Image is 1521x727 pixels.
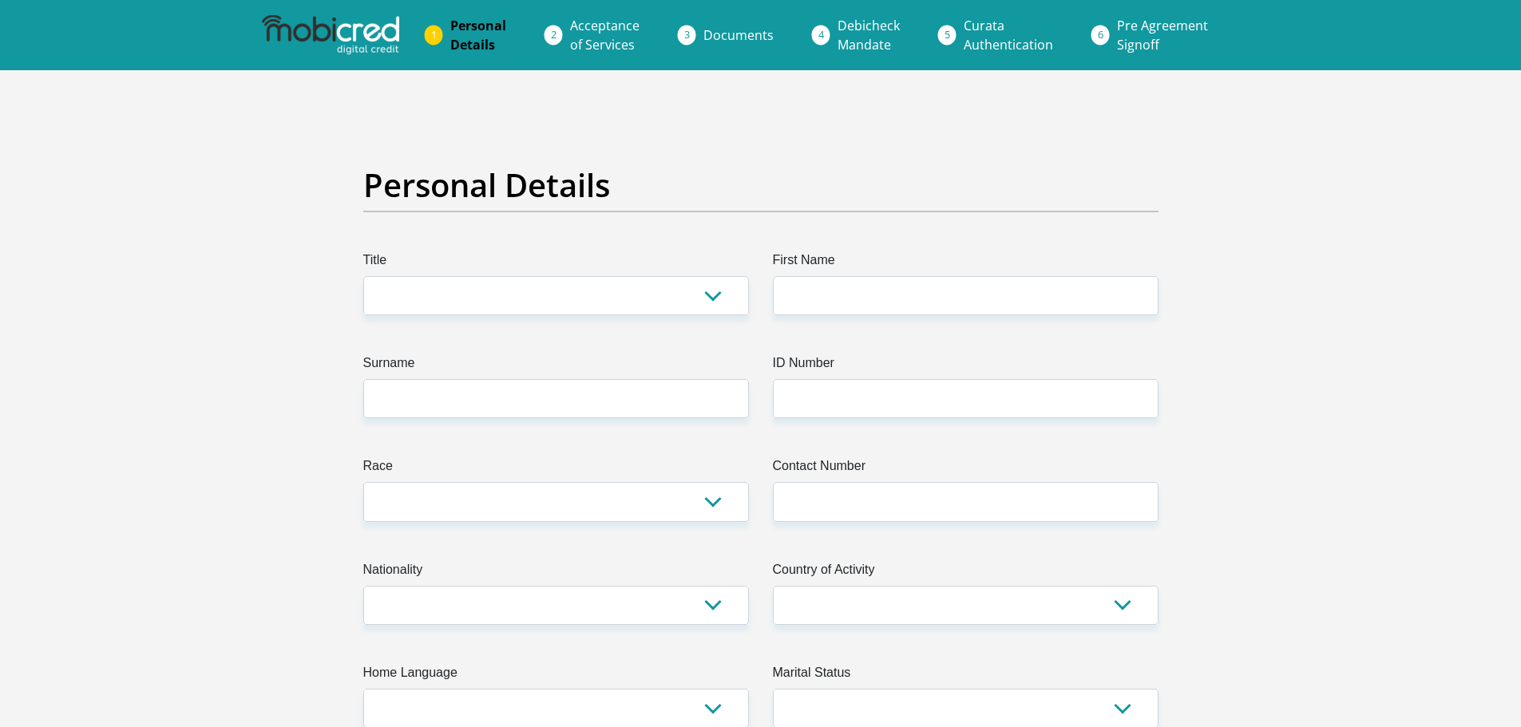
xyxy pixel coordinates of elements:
a: PersonalDetails [438,10,519,61]
a: Documents [691,19,786,51]
label: Surname [363,354,749,379]
span: Documents [703,26,774,44]
span: Acceptance of Services [570,17,640,53]
a: DebicheckMandate [825,10,913,61]
label: Home Language [363,663,749,689]
label: Country of Activity [773,560,1159,586]
span: Debicheck Mandate [838,17,900,53]
input: ID Number [773,379,1159,418]
a: Pre AgreementSignoff [1104,10,1221,61]
label: Nationality [363,560,749,586]
a: Acceptanceof Services [557,10,652,61]
label: ID Number [773,354,1159,379]
h2: Personal Details [363,166,1159,204]
span: Pre Agreement Signoff [1117,17,1208,53]
label: Title [363,251,749,276]
label: Marital Status [773,663,1159,689]
img: mobicred logo [262,15,399,55]
input: Surname [363,379,749,418]
label: Contact Number [773,456,1159,482]
input: Contact Number [773,482,1159,521]
input: First Name [773,276,1159,315]
label: Race [363,456,749,482]
span: Personal Details [450,17,506,53]
span: Curata Authentication [964,17,1053,53]
a: CurataAuthentication [951,10,1066,61]
label: First Name [773,251,1159,276]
